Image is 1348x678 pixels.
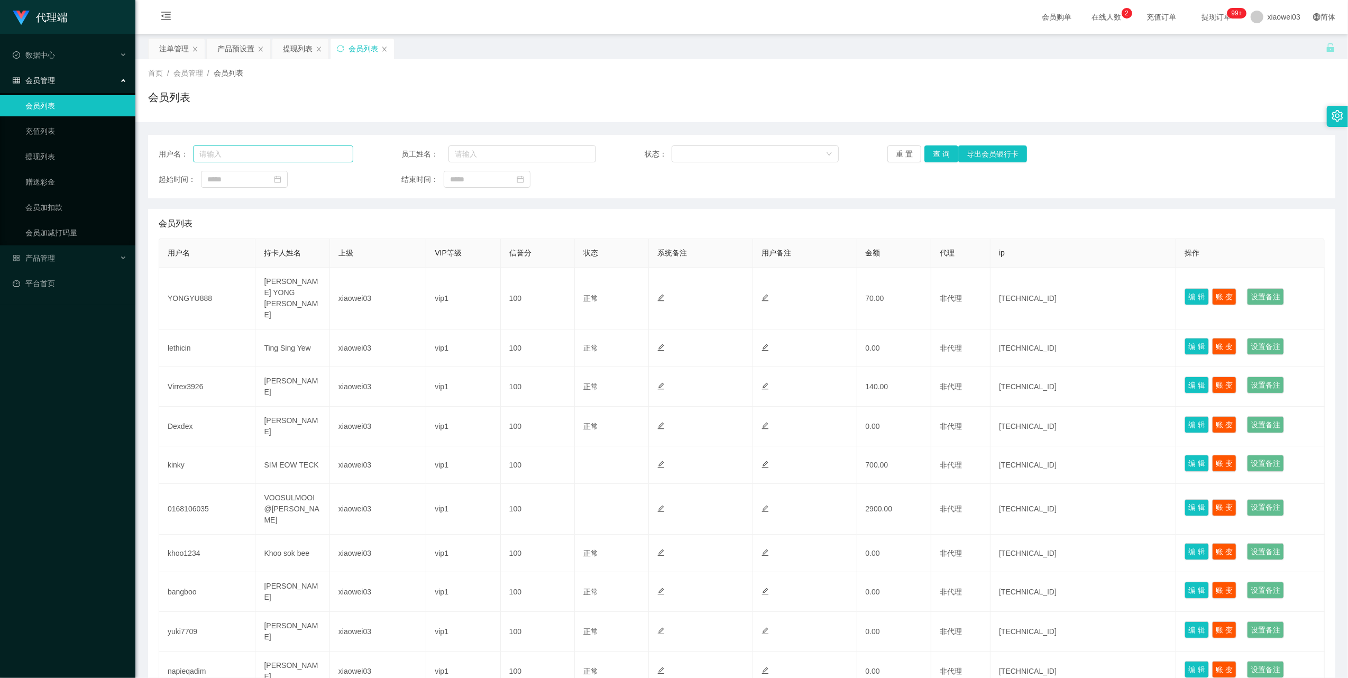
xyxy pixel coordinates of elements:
span: 信誉分 [509,249,531,257]
button: 设置备注 [1247,621,1284,638]
td: [PERSON_NAME] [255,572,329,612]
td: xiaowei03 [330,484,426,535]
span: 非代理 [940,294,962,303]
span: 正常 [583,422,598,430]
a: 图标: dashboard平台首页 [13,273,127,294]
td: 100 [501,446,575,484]
h1: 代理端 [36,1,68,34]
button: 账 变 [1212,338,1236,355]
td: xiaowei03 [330,535,426,572]
td: Dexdex [159,407,255,446]
td: [PERSON_NAME] [255,407,329,446]
button: 编 辑 [1185,499,1209,516]
a: 代理端 [13,13,68,21]
span: 正常 [583,549,598,557]
i: 图标: close [381,46,388,52]
i: 图标: check-circle-o [13,51,20,59]
td: vip1 [426,572,500,612]
i: 图标: edit [762,549,769,556]
i: 图标: calendar [517,176,524,183]
td: xiaowei03 [330,268,426,329]
a: 赠送彩金 [25,171,127,193]
span: 会员管理 [173,69,203,77]
i: 图标: menu-fold [148,1,184,34]
td: [TECHNICAL_ID] [991,367,1176,407]
td: Virrex3926 [159,367,255,407]
i: 图标: edit [762,382,769,390]
td: vip1 [426,446,500,484]
i: 图标: edit [762,294,769,301]
td: 0.00 [857,407,931,446]
td: 0.00 [857,329,931,367]
td: 70.00 [857,268,931,329]
i: 图标: sync [337,45,344,52]
i: 图标: edit [657,667,665,674]
i: 图标: appstore-o [13,254,20,262]
input: 请输入 [448,145,596,162]
td: [PERSON_NAME] YONG [PERSON_NAME] [255,268,329,329]
td: khoo1234 [159,535,255,572]
button: 导出会员银行卡 [958,145,1027,162]
button: 设置备注 [1247,338,1284,355]
span: 非代理 [940,505,962,513]
td: 100 [501,268,575,329]
div: 产品预设置 [217,39,254,59]
td: 140.00 [857,367,931,407]
td: [TECHNICAL_ID] [991,407,1176,446]
i: 图标: calendar [274,176,281,183]
span: 提现订单 [1197,13,1237,21]
i: 图标: edit [657,294,665,301]
i: 图标: down [826,151,832,158]
i: 图标: edit [657,549,665,556]
i: 图标: close [258,46,264,52]
td: kinky [159,446,255,484]
i: 图标: edit [657,588,665,595]
span: 非代理 [940,667,962,675]
div: 提现列表 [283,39,313,59]
span: 非代理 [940,549,962,557]
button: 账 变 [1212,288,1236,305]
h1: 会员列表 [148,89,190,105]
span: 正常 [583,627,598,636]
div: 注单管理 [159,39,189,59]
td: [TECHNICAL_ID] [991,535,1176,572]
button: 账 变 [1212,455,1236,472]
td: 0.00 [857,612,931,652]
i: 图标: edit [657,422,665,429]
button: 编 辑 [1185,338,1209,355]
img: logo.9652507e.png [13,11,30,25]
span: 用户名： [159,149,193,160]
span: 正常 [583,667,598,675]
td: xiaowei03 [330,329,426,367]
button: 编 辑 [1185,377,1209,393]
span: 正常 [583,382,598,391]
a: 充值列表 [25,121,127,142]
span: 会员管理 [13,76,55,85]
button: 编 辑 [1185,621,1209,638]
i: 图标: edit [657,505,665,512]
span: 正常 [583,588,598,596]
i: 图标: edit [657,344,665,351]
i: 图标: edit [762,627,769,635]
td: [TECHNICAL_ID] [991,329,1176,367]
td: 2900.00 [857,484,931,535]
button: 账 变 [1212,582,1236,599]
td: [TECHNICAL_ID] [991,268,1176,329]
span: 首页 [148,69,163,77]
td: xiaowei03 [330,612,426,652]
input: 请输入 [193,145,353,162]
td: [TECHNICAL_ID] [991,572,1176,612]
i: 图标: edit [762,505,769,512]
p: 2 [1125,8,1129,19]
i: 图标: edit [762,588,769,595]
span: 非代理 [940,627,962,636]
span: ip [999,249,1005,257]
a: 会员加扣款 [25,197,127,218]
button: 账 变 [1212,499,1236,516]
span: 代理 [940,249,955,257]
td: 100 [501,612,575,652]
span: 金额 [866,249,881,257]
td: xiaowei03 [330,367,426,407]
i: 图标: close [192,46,198,52]
i: 图标: edit [762,344,769,351]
